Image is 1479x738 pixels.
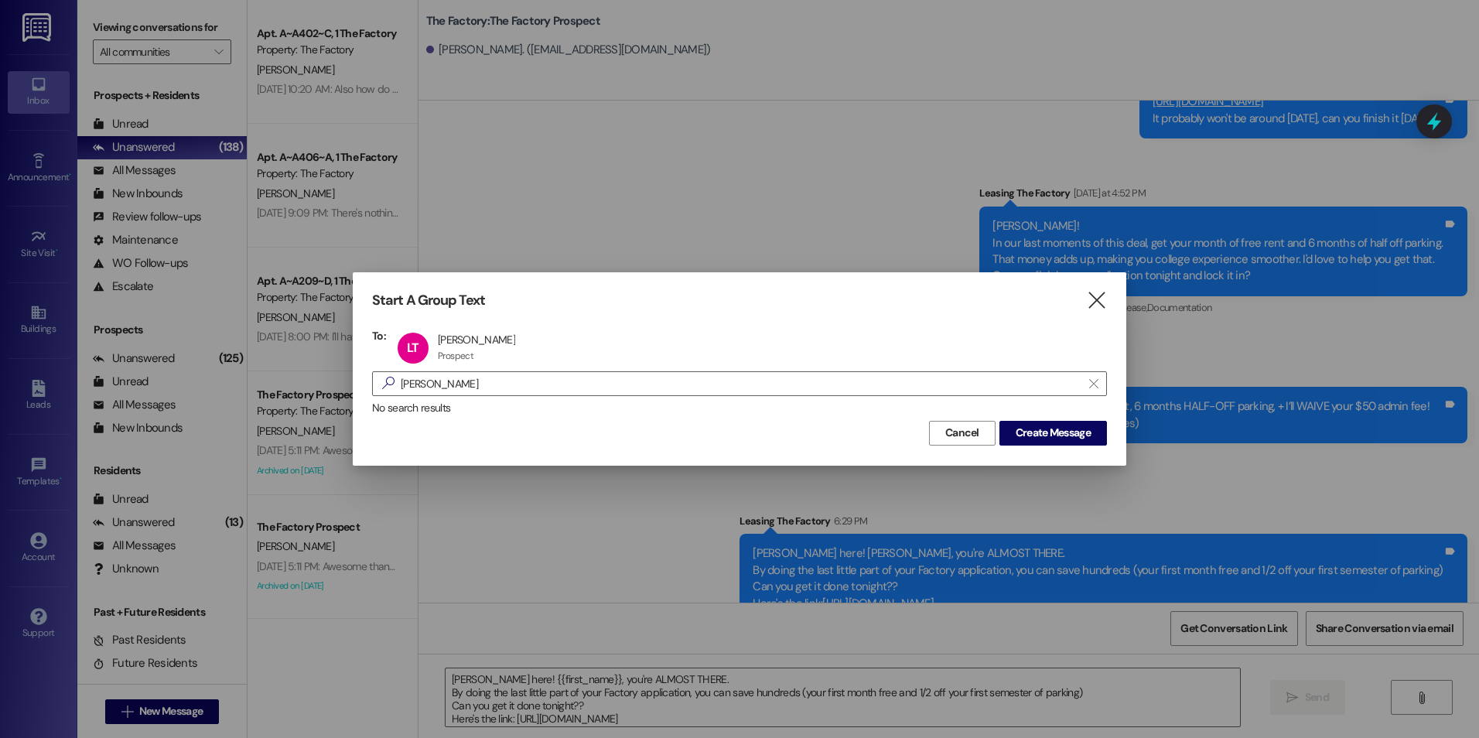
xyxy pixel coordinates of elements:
[438,350,473,362] div: Prospect
[372,292,485,309] h3: Start A Group Text
[372,400,1107,416] div: No search results
[376,375,401,391] i: 
[929,421,996,446] button: Cancel
[372,329,386,343] h3: To:
[407,340,418,356] span: LT
[1081,372,1106,395] button: Clear text
[1089,378,1098,390] i: 
[401,373,1081,395] input: Search for any contact or apartment
[438,333,515,347] div: [PERSON_NAME]
[1016,425,1091,441] span: Create Message
[999,421,1107,446] button: Create Message
[945,425,979,441] span: Cancel
[1086,292,1107,309] i: 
